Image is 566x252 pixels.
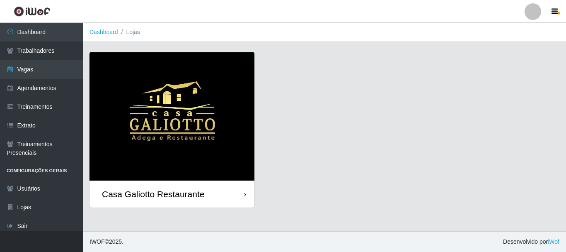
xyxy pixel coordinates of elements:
span: IWOF [89,238,105,245]
img: cardImg [89,52,254,181]
a: Casa Galiotto Restaurante [89,52,254,208]
div: Casa Galiotto Restaurante [102,189,204,199]
a: Dashboard [89,29,118,35]
span: © 2025 . [89,237,123,246]
img: CoreUI Logo [14,6,51,17]
span: Desenvolvido por [503,237,559,246]
a: iWof [548,238,559,245]
nav: breadcrumb [83,23,566,42]
li: Lojas [118,28,140,37]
